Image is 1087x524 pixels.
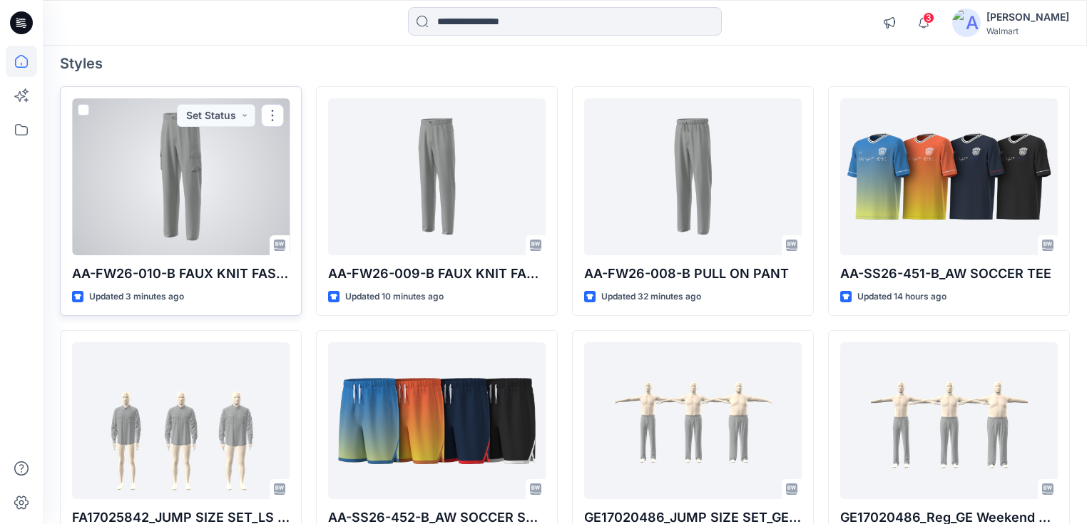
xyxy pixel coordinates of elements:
a: FA17025842_JUMP SIZE SET_LS 2-pkt overshirt [72,342,290,499]
a: AA-FW26-009-B FAUX KNIT FASHION PANT [328,98,546,255]
a: AA-SS26-451-B_AW SOCCER TEE [840,98,1058,255]
p: Updated 10 minutes ago [345,289,444,304]
div: Walmart [986,26,1069,36]
a: GE17020486_JUMP SIZE SET_GE Weekend Pant [584,342,802,499]
p: Updated 32 minutes ago [601,289,701,304]
p: AA-FW26-008-B PULL ON PANT [584,264,802,284]
p: AA-FW26-009-B FAUX KNIT FASHION PANT [328,264,546,284]
p: Updated 3 minutes ago [89,289,184,304]
h4: Styles [60,55,1070,72]
a: AA-FW26-010-B FAUX KNIT FASHION PANT [72,98,290,255]
span: 3 [923,12,934,24]
a: AA-FW26-008-B PULL ON PANT [584,98,802,255]
p: Updated 14 hours ago [857,289,946,304]
p: AA-FW26-010-B FAUX KNIT FASHION PANT [72,264,290,284]
p: AA-SS26-451-B_AW SOCCER TEE [840,264,1058,284]
a: AA-SS26-452-B_AW SOCCER SHORT [328,342,546,499]
img: avatar [952,9,981,37]
div: [PERSON_NAME] [986,9,1069,26]
a: GE17020486_Reg_GE Weekend Pant [840,342,1058,499]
